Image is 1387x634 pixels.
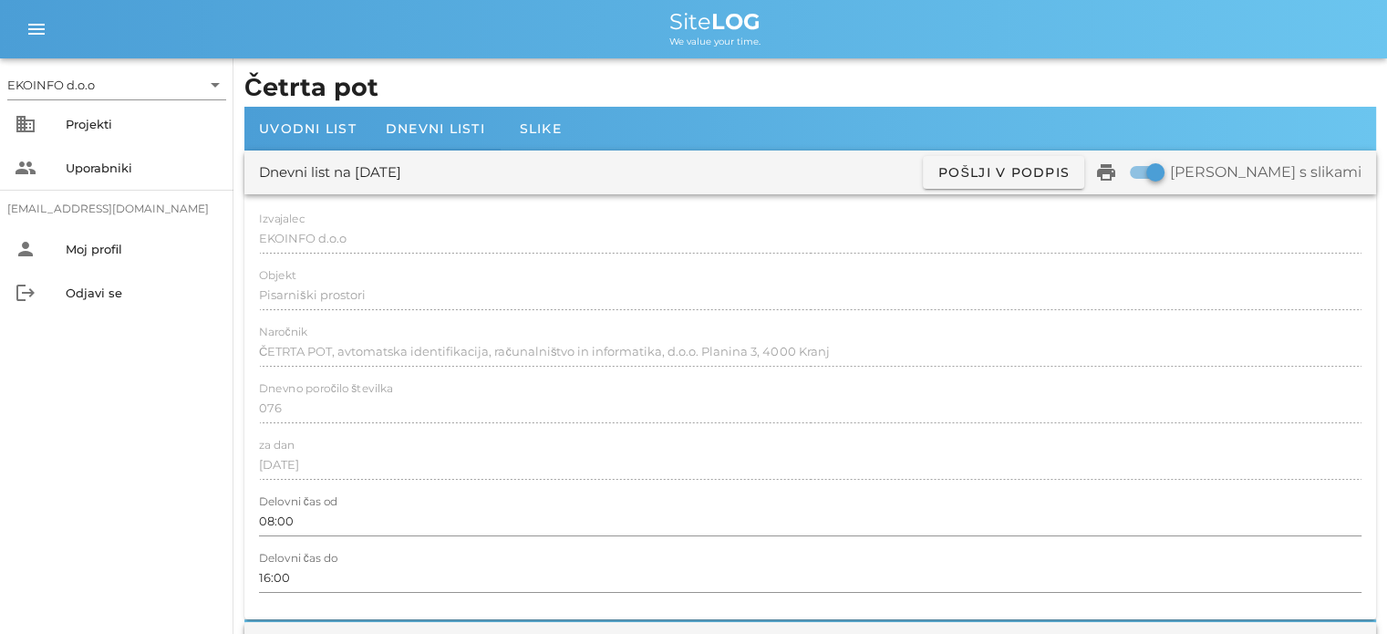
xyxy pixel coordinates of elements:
[244,69,1376,107] h1: Četrta pot
[259,326,307,339] label: Naročnik
[259,162,401,183] div: Dnevni list na [DATE]
[259,120,357,137] span: Uvodni list
[669,8,761,35] span: Site
[1170,163,1361,182] label: [PERSON_NAME] s slikami
[26,18,47,40] i: menu
[66,117,219,131] div: Projekti
[923,156,1084,189] button: Pošlji v podpis
[15,157,36,179] i: people
[259,269,296,283] label: Objekt
[15,282,36,304] i: logout
[386,120,485,137] span: Dnevni listi
[937,164,1070,181] span: Pošlji v podpis
[1127,437,1387,634] div: Pripomoček za klepet
[259,213,305,226] label: Izvajalec
[15,238,36,260] i: person
[66,286,219,300] div: Odjavi se
[259,439,295,452] label: za dan
[7,77,95,93] div: EKOINFO d.o.o
[259,495,337,509] label: Delovni čas od
[1127,437,1387,634] iframe: Chat Widget
[204,74,226,96] i: arrow_drop_down
[669,36,761,47] span: We value your time.
[66,242,219,256] div: Moj profil
[520,120,562,137] span: Slike
[15,113,36,135] i: business
[711,8,761,35] b: LOG
[259,382,393,396] label: Dnevno poročilo številka
[259,552,337,566] label: Delovni čas do
[7,70,226,99] div: EKOINFO d.o.o
[66,161,219,175] div: Uporabniki
[1095,161,1117,183] i: print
